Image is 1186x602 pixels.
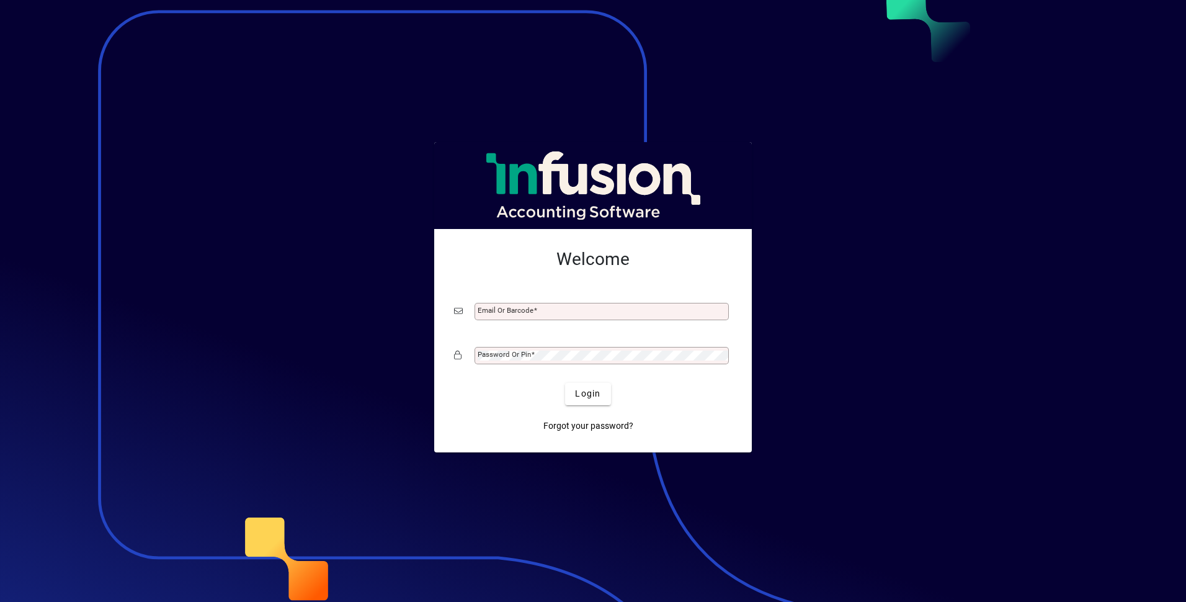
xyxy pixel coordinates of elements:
mat-label: Email or Barcode [478,306,533,315]
h2: Welcome [454,249,732,270]
button: Login [565,383,610,405]
span: Forgot your password? [543,420,633,433]
mat-label: Password or Pin [478,350,531,359]
a: Forgot your password? [538,415,638,438]
span: Login [575,387,600,400]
